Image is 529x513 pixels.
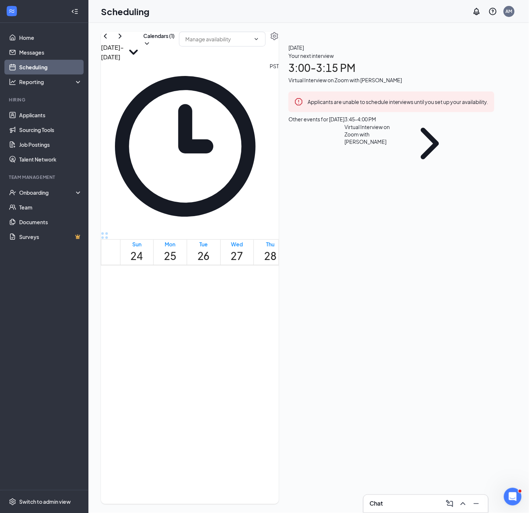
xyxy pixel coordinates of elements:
[162,240,178,265] a: August 25, 2025
[19,45,82,60] a: Messages
[504,488,522,506] iframe: Intercom live chat
[19,30,82,45] a: Home
[19,189,76,196] div: Onboarding
[457,498,469,510] button: ChevronUp
[288,115,344,172] div: Other events for [DATE]
[101,5,150,18] h1: Scheduling
[445,499,454,508] svg: ComposeMessage
[19,78,83,86] div: Reporting
[288,76,494,84] div: Virtual Interview on Zoom with [PERSON_NAME]
[164,248,176,264] h1: 25
[101,62,270,231] svg: Clock
[470,498,482,510] button: Minimize
[9,78,16,86] svg: Analysis
[344,123,402,145] div: Virtual Interview on Zoom with [PERSON_NAME]
[197,248,210,264] h1: 26
[288,52,494,60] div: Your next interview
[264,240,277,248] div: Thu
[164,240,176,248] div: Mon
[196,240,211,265] a: August 26, 2025
[488,7,497,16] svg: QuestionInfo
[19,200,82,215] a: Team
[197,240,210,248] div: Tue
[19,498,71,506] div: Switch to admin view
[253,36,259,42] svg: ChevronDown
[506,8,512,14] div: AM
[19,229,82,244] a: SurveysCrown
[264,248,277,264] h1: 28
[444,498,456,510] button: ComposeMessage
[143,32,175,47] button: Calendars (1)ChevronDown
[263,240,278,265] a: August 28, 2025
[101,43,124,62] h3: [DATE] - [DATE]
[19,60,82,74] a: Scheduling
[270,62,279,231] span: PST
[19,137,82,152] a: Job Postings
[9,97,81,103] div: Hiring
[270,32,279,41] svg: Settings
[19,152,82,167] a: Talent Network
[185,35,251,43] input: Manage availability
[459,499,467,508] svg: ChevronUp
[130,248,143,264] h1: 24
[369,500,383,508] h3: Chat
[8,7,15,15] svg: WorkstreamLogo
[71,8,78,15] svg: Collapse
[9,174,81,180] div: Team Management
[344,115,402,123] div: 3:45 - 4:00 PM
[270,32,279,62] a: Settings
[308,97,488,105] div: Applicants are unable to schedule interviews until you set up your availability.
[472,499,481,508] svg: Minimize
[288,60,494,76] h1: 3:00 - 3:15 PM
[288,44,494,52] span: [DATE]
[130,240,143,248] div: Sun
[19,215,82,229] a: Documents
[129,240,144,265] a: August 24, 2025
[9,498,16,506] svg: Settings
[116,32,125,41] svg: ChevronRight
[124,42,143,62] svg: SmallChevronDown
[9,189,16,196] svg: UserCheck
[402,115,459,172] svg: ChevronRight
[231,240,243,248] div: Wed
[231,248,243,264] h1: 27
[101,32,110,41] svg: ChevronLeft
[19,122,82,137] a: Sourcing Tools
[294,97,303,106] svg: Error
[472,7,481,16] svg: Notifications
[143,40,151,47] svg: ChevronDown
[19,108,82,122] a: Applicants
[229,240,245,265] a: August 27, 2025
